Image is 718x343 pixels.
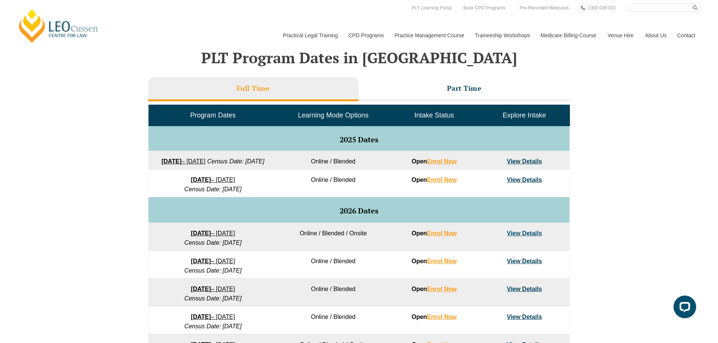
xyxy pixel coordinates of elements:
a: Pre-Recorded Webcasts [518,4,571,12]
td: Online / Blended / Onsite [277,223,389,251]
strong: Open [412,258,457,264]
a: [DATE]– [DATE] [161,158,205,165]
a: Book CPD Programs [461,4,507,12]
span: Explore Intake [503,111,546,119]
span: 2025 Dates [340,134,378,145]
a: View Details [507,230,542,236]
a: Contact [672,19,701,52]
em: Census Date: [DATE] [184,186,242,192]
span: Learning Mode Options [298,111,369,119]
strong: [DATE] [191,314,211,320]
em: Census Date: [DATE] [184,323,242,329]
h2: PLT Program Dates in [GEOGRAPHIC_DATA] [144,49,574,66]
a: Practice Management Course [389,19,469,52]
a: Practical Legal Training [277,19,343,52]
a: [DATE]– [DATE] [191,177,235,183]
strong: [DATE] [191,177,211,183]
strong: [DATE] [191,258,211,264]
span: 1300 039 031 [588,5,615,11]
a: View Details [507,177,542,183]
a: View Details [507,158,542,165]
a: [DATE]– [DATE] [191,258,235,264]
iframe: LiveChat chat widget [667,293,699,324]
a: PLT Learning Portal [410,4,453,12]
a: Enrol Now [427,258,457,264]
strong: Open [412,286,457,292]
a: [DATE]– [DATE] [191,286,235,292]
a: Medicare Billing Course [535,19,602,52]
td: Online / Blended [277,306,389,334]
a: View Details [507,258,542,264]
a: [DATE]– [DATE] [191,230,235,236]
a: View Details [507,286,542,292]
td: Online / Blended [277,279,389,306]
a: [DATE]– [DATE] [191,314,235,320]
td: Online / Blended [277,169,389,197]
a: Traineeship Workshops [469,19,535,52]
span: Program Dates [190,111,236,119]
td: Online / Blended [277,151,389,169]
a: About Us [639,19,672,52]
strong: Open [412,230,457,236]
strong: Open [412,177,457,183]
a: Enrol Now [427,286,457,292]
a: 1300 039 031 [586,4,617,12]
h3: Full Time [237,84,270,93]
a: Enrol Now [427,314,457,320]
strong: Open [412,314,457,320]
strong: [DATE] [191,286,211,292]
span: Intake Status [414,111,454,119]
em: Census Date: [DATE] [184,267,242,274]
a: View Details [507,314,542,320]
em: Census Date: [DATE] [184,239,242,246]
strong: Open [412,158,457,165]
strong: [DATE] [191,230,211,236]
h3: Part Time [447,84,482,93]
a: Enrol Now [427,158,457,165]
em: Census Date: [DATE] [184,295,242,302]
a: CPD Programs [343,19,389,52]
td: Online / Blended [277,251,389,279]
em: Census Date: [DATE] [207,158,265,165]
span: 2026 Dates [340,206,378,216]
strong: [DATE] [161,158,181,165]
a: Venue Hire [602,19,639,52]
a: Enrol Now [427,177,457,183]
a: Enrol Now [427,230,457,236]
a: [PERSON_NAME] Centre for Law [17,8,100,44]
